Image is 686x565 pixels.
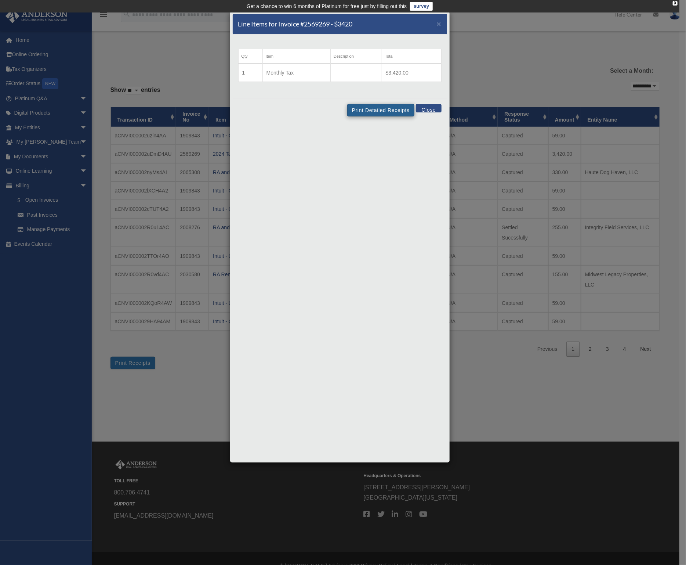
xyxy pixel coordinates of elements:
div: close [673,1,678,6]
h5: Line Items for Invoice #2569269 - $3420 [238,19,353,29]
th: Total [382,49,441,64]
button: Close [437,20,442,28]
div: Get a chance to win 6 months of Platinum for free just by filling out this [247,2,407,11]
th: Qty [238,49,262,64]
span: × [437,19,442,28]
th: Item [262,49,330,64]
td: 1 [238,64,262,82]
td: Monthly Tax [262,64,330,82]
button: Close [416,104,441,112]
button: Print Detailed Receipts [347,104,414,116]
th: Description [331,49,382,64]
td: $3,420.00 [382,64,441,82]
a: survey [410,2,433,11]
